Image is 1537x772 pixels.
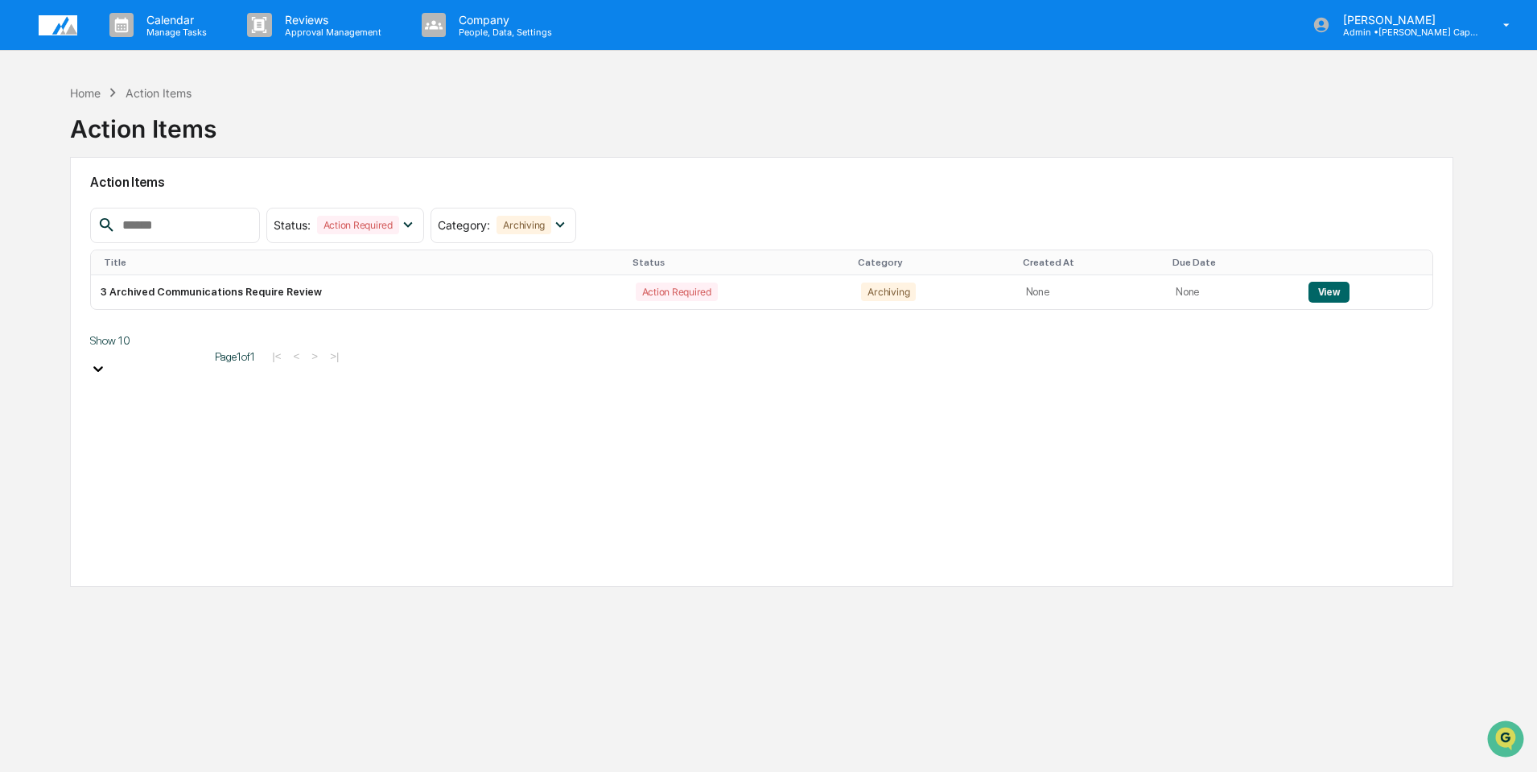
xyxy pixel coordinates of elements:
[858,257,1009,268] div: Category
[16,123,45,152] img: 1746055101610-c473b297-6a78-478c-a979-82029cc54cd1
[272,13,389,27] p: Reviews
[113,272,195,285] a: Powered byPylon
[16,34,293,60] p: How can we help?
[134,13,215,27] p: Calendar
[110,196,206,225] a: 🗄️Attestations
[307,349,323,363] button: >
[446,27,560,38] p: People, Data, Settings
[1172,257,1292,268] div: Due Date
[16,235,29,248] div: 🔎
[272,27,389,38] p: Approval Management
[90,175,1433,190] h2: Action Items
[126,86,192,100] div: Action Items
[274,218,311,232] span: Status :
[215,350,255,363] span: Page 1 of 1
[70,101,216,143] div: Action Items
[91,275,625,309] td: 3 Archived Communications Require Review
[10,227,108,256] a: 🔎Data Lookup
[446,13,560,27] p: Company
[70,86,101,100] div: Home
[104,257,619,268] div: Title
[90,334,203,347] div: Show 10
[633,257,846,268] div: Status
[1330,13,1480,27] p: [PERSON_NAME]
[861,283,916,301] div: Archiving
[1308,282,1350,303] button: View
[1330,27,1480,38] p: Admin • [PERSON_NAME] Capital Management
[39,15,77,35] img: logo
[55,139,204,152] div: We're available if you need us!
[160,273,195,285] span: Pylon
[274,128,293,147] button: Start new chat
[289,349,305,363] button: <
[117,204,130,217] div: 🗄️
[267,349,286,363] button: |<
[497,216,551,234] div: Archiving
[438,218,490,232] span: Category :
[16,204,29,217] div: 🖐️
[10,196,110,225] a: 🖐️Preclearance
[134,27,215,38] p: Manage Tasks
[32,233,101,250] span: Data Lookup
[55,123,264,139] div: Start new chat
[1166,275,1298,309] td: None
[32,203,104,219] span: Preclearance
[1023,257,1160,268] div: Created At
[133,203,200,219] span: Attestations
[636,283,718,301] div: Action Required
[317,216,399,234] div: Action Required
[1308,286,1350,298] a: View
[1485,719,1529,762] iframe: Open customer support
[325,349,344,363] button: >|
[1016,275,1167,309] td: None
